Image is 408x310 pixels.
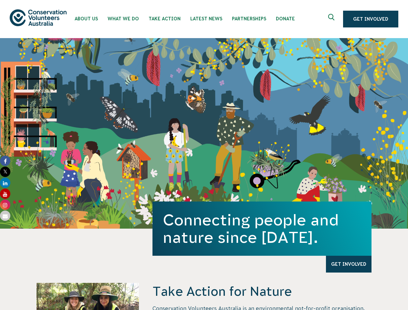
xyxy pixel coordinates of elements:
[276,16,295,21] span: Donate
[324,11,340,27] button: Expand search box Close search box
[190,16,222,21] span: Latest News
[10,9,67,26] img: logo.svg
[328,14,336,24] span: Expand search box
[232,16,266,21] span: Partnerships
[108,16,139,21] span: What We Do
[343,11,398,27] a: Get Involved
[149,16,181,21] span: Take Action
[152,283,371,300] h4: Take Action for Nature
[75,16,98,21] span: About Us
[326,256,371,273] a: Get Involved
[163,211,361,246] h1: Connecting people and nature since [DATE].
